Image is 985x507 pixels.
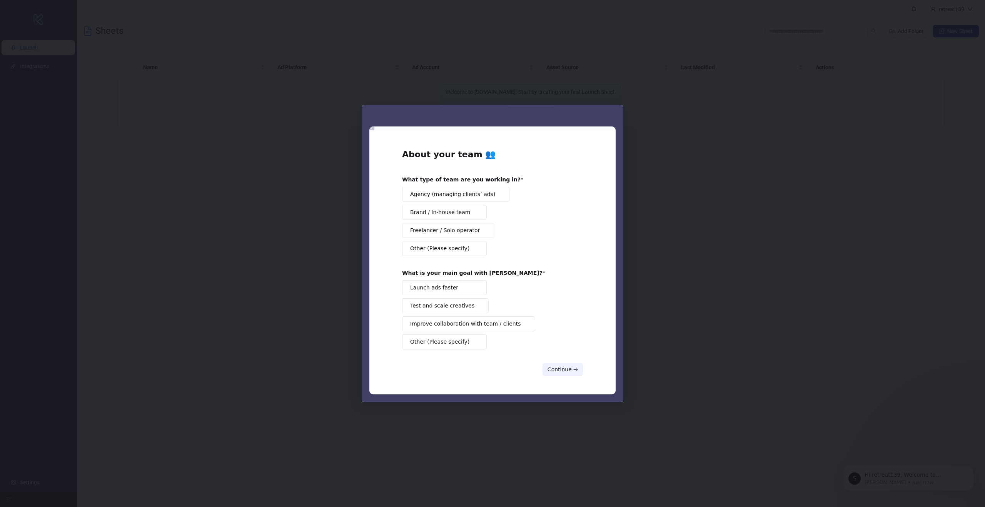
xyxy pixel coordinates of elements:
[543,363,583,376] button: Continue →
[410,226,480,234] span: Freelancer / Solo operator
[33,22,132,181] span: Hi retreat139, Welcome to [DOMAIN_NAME]! 🎉 You’re all set to start launching ads effortlessly. He...
[402,205,487,220] button: Brand / In-house team
[410,320,521,328] span: Improve collaboration with team / clients
[402,316,535,331] button: Improve collaboration with team / clients
[410,302,474,310] span: Test and scale creatives
[402,150,496,159] b: About your team 👥
[410,244,469,253] span: Other (Please specify)
[17,23,30,35] div: Profile image for Simon
[33,30,133,37] p: Message from Simon, sent Just now
[402,270,543,276] b: What is your main goal with [PERSON_NAME]?
[402,223,494,238] button: Freelancer / Solo operator
[410,208,470,216] span: Brand / In-house team
[410,284,458,292] span: Launch ads faster
[402,334,487,349] button: Other (Please specify)
[12,16,142,42] div: message notification from Simon, Just now. Hi retreat139, Welcome to Kitchn.io! 🎉 You’re all set ...
[402,280,487,295] button: Launch ads faster
[410,338,469,346] span: Other (Please specify)
[402,187,509,202] button: Agency (managing clients’ ads)
[402,241,487,256] button: Other (Please specify)
[410,190,495,198] span: Agency (managing clients’ ads)
[402,176,521,183] b: What type of team are you working in?
[402,298,489,313] button: Test and scale creatives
